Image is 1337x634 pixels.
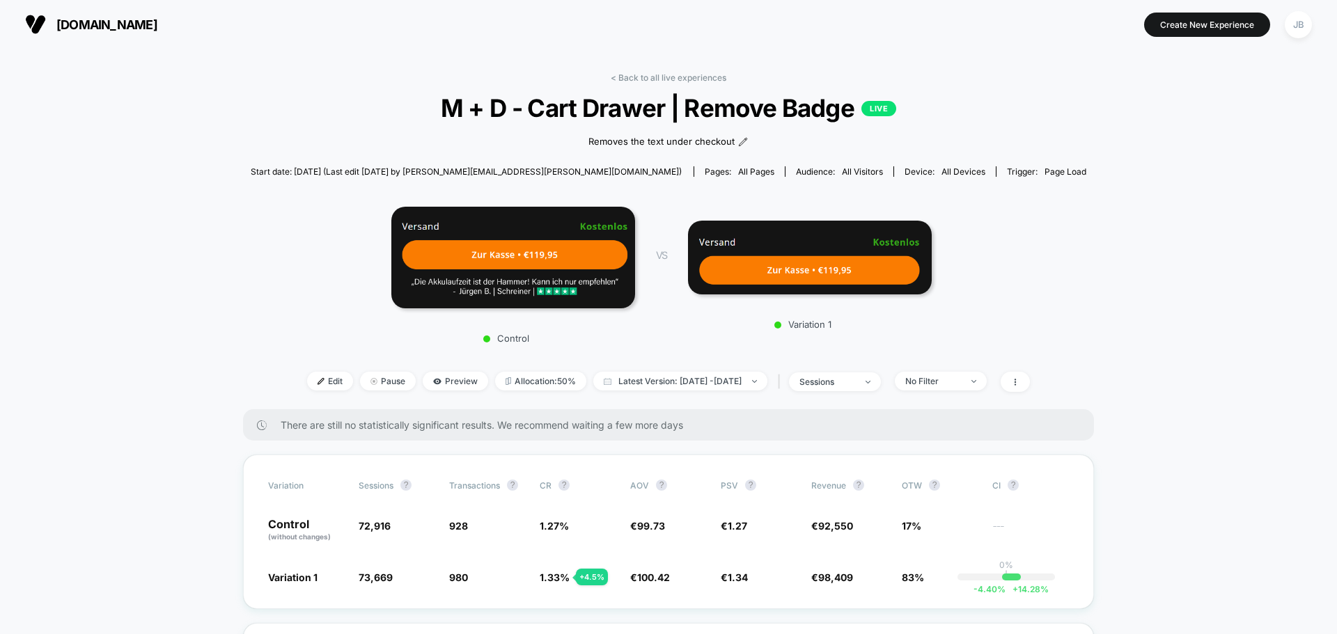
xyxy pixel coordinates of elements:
img: end [866,381,870,383]
span: all devices [941,166,985,177]
span: (without changes) [268,532,331,541]
button: ? [929,480,940,491]
img: end [971,380,976,383]
span: Pause [360,372,416,390]
img: edit [318,378,325,385]
button: ? [1008,480,1019,491]
div: JB [1285,11,1312,38]
p: Control [268,518,345,542]
img: end [370,378,377,385]
div: Pages: [705,166,774,177]
span: 928 [449,520,468,532]
span: 99.73 [637,520,665,532]
span: 1.27 % [540,520,569,532]
div: No Filter [905,376,961,386]
span: PSV [721,480,738,491]
span: Allocation: 50% [495,372,586,390]
span: OTW [902,480,978,491]
div: + 4.5 % [576,569,608,585]
span: AOV [630,480,649,491]
span: 98,409 [818,571,853,583]
span: + [1012,584,1018,594]
span: --- [992,522,1069,542]
span: 980 [449,571,468,583]
button: ? [745,480,756,491]
button: ? [853,480,864,491]
span: all pages [738,166,774,177]
span: 1.34 [728,571,748,583]
p: Control [384,333,628,344]
span: Sessions [359,480,393,491]
span: | [774,372,789,392]
span: Revenue [811,480,846,491]
span: 17% [902,520,921,532]
span: M + D - Cart Drawer | Remove Badge [292,93,1045,122]
span: Device: [893,166,996,177]
div: sessions [799,377,855,387]
span: 1.33 % [540,571,570,583]
span: -4.40 % [974,584,1006,594]
button: [DOMAIN_NAME] [21,13,162,35]
p: Variation 1 [681,319,925,330]
img: Variation 1 main [688,221,932,294]
span: 14.28 % [1006,584,1049,594]
div: Trigger: [1007,166,1086,177]
span: € [721,571,748,583]
span: € [630,571,670,583]
img: Control main [391,207,635,309]
span: 72,916 [359,520,391,532]
span: VS [656,249,667,261]
span: € [811,520,853,532]
img: Visually logo [25,14,46,35]
span: 100.42 [637,571,670,583]
button: Create New Experience [1144,13,1270,37]
span: 73,669 [359,571,393,583]
span: All Visitors [842,166,883,177]
span: [DOMAIN_NAME] [56,17,157,32]
div: Audience: [796,166,883,177]
span: 83% [902,571,924,583]
p: | [1005,570,1008,580]
span: Variation 1 [268,571,318,583]
span: 1.27 [728,520,747,532]
span: Preview [423,372,488,390]
span: 92,550 [818,520,853,532]
span: There are still no statistically significant results. We recommend waiting a few more days [281,419,1066,431]
p: LIVE [861,101,896,116]
span: € [721,520,747,532]
span: CI [992,480,1069,491]
img: calendar [604,378,611,385]
span: € [811,571,853,583]
span: Latest Version: [DATE] - [DATE] [593,372,767,390]
img: end [752,380,757,383]
button: ? [558,480,570,491]
button: ? [400,480,412,491]
span: Start date: [DATE] (Last edit [DATE] by [PERSON_NAME][EMAIL_ADDRESS][PERSON_NAME][DOMAIN_NAME]) [251,166,682,177]
span: € [630,520,665,532]
button: JB [1281,10,1316,39]
button: ? [656,480,667,491]
a: < Back to all live experiences [611,72,726,83]
span: Removes the text under checkout [588,135,735,149]
p: 0% [999,560,1013,570]
img: rebalance [506,377,511,385]
span: Transactions [449,480,500,491]
span: Page Load [1045,166,1086,177]
span: Edit [307,372,353,390]
span: CR [540,480,552,491]
span: Variation [268,480,345,491]
button: ? [507,480,518,491]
